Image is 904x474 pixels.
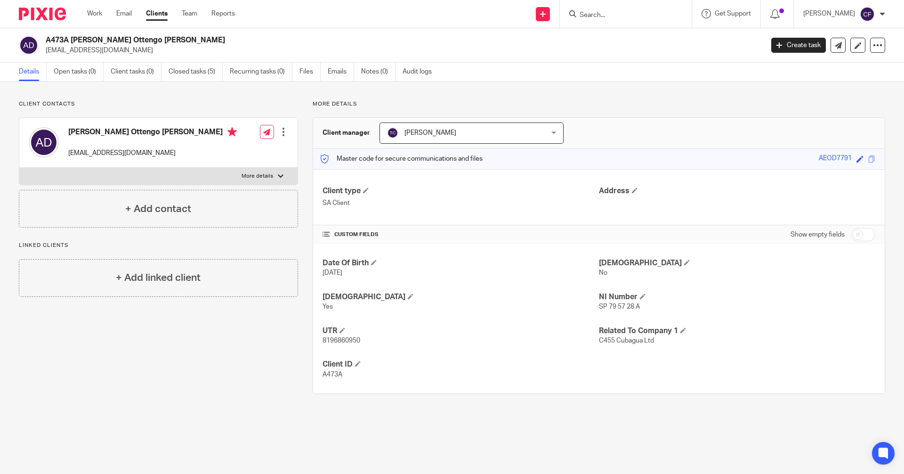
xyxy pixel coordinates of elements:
p: More details [242,172,273,180]
h4: Client type [323,186,599,196]
h4: [PERSON_NAME] Ottengo [PERSON_NAME] [68,127,237,139]
p: [PERSON_NAME] [803,9,855,18]
h4: [DEMOGRAPHIC_DATA] [323,292,599,302]
h4: Related To Company 1 [599,326,875,336]
p: Master code for secure communications and files [320,154,483,163]
span: [DATE] [323,270,342,276]
span: A473A [323,371,342,378]
span: Yes [323,303,333,310]
input: Search [579,11,663,20]
span: C455 Cubagua Ltd [599,337,654,344]
a: Create task [771,38,826,53]
p: SA Client [323,198,599,208]
a: Emails [328,63,354,81]
h4: Client ID [323,360,599,369]
a: Email [116,9,132,18]
span: 8196860950 [323,337,360,344]
a: Details [19,63,47,81]
div: AEOD7791 [819,154,852,164]
label: Show empty fields [791,230,845,239]
span: No [599,270,607,276]
a: Recurring tasks (0) [230,63,292,81]
p: [EMAIL_ADDRESS][DOMAIN_NAME] [68,148,237,158]
a: Closed tasks (5) [169,63,223,81]
img: svg%3E [387,127,398,139]
h4: Date Of Birth [323,258,599,268]
h4: + Add contact [125,202,191,216]
img: svg%3E [19,35,39,55]
i: Primary [227,127,237,137]
p: More details [313,100,885,108]
h4: UTR [323,326,599,336]
h4: Address [599,186,875,196]
a: Notes (0) [361,63,395,81]
a: Reports [211,9,235,18]
span: Get Support [715,10,751,17]
h4: + Add linked client [116,270,201,285]
a: Clients [146,9,168,18]
a: Team [182,9,197,18]
img: svg%3E [860,7,875,22]
a: Open tasks (0) [54,63,104,81]
span: SP 79 57 28 A [599,303,640,310]
p: [EMAIL_ADDRESS][DOMAIN_NAME] [46,46,757,55]
h2: A473A [PERSON_NAME] Ottengo [PERSON_NAME] [46,35,615,45]
span: [PERSON_NAME] [404,130,456,136]
img: Pixie [19,8,66,20]
a: Work [87,9,102,18]
h4: [DEMOGRAPHIC_DATA] [599,258,875,268]
a: Client tasks (0) [111,63,161,81]
p: Client contacts [19,100,298,108]
a: Files [299,63,321,81]
h3: Client manager [323,128,370,138]
a: Audit logs [403,63,439,81]
h4: NI Number [599,292,875,302]
h4: CUSTOM FIELDS [323,231,599,238]
p: Linked clients [19,242,298,249]
img: svg%3E [29,127,59,157]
